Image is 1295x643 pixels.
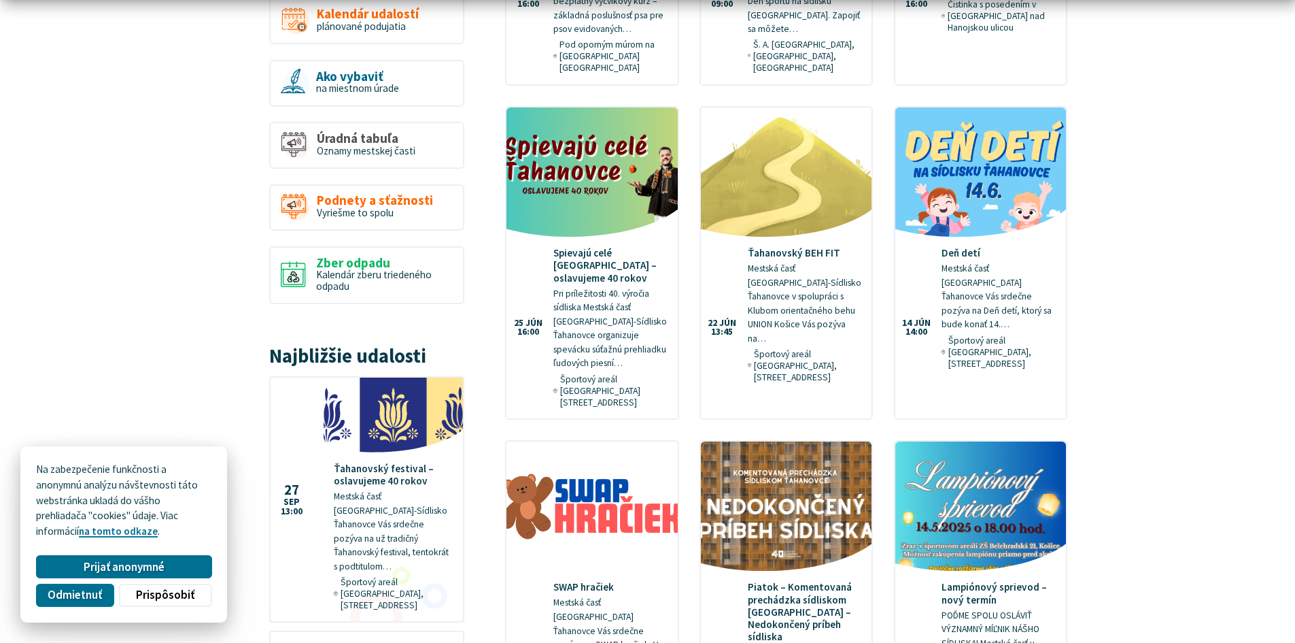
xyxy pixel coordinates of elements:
p: Na zabezpečenie funkčnosti a anonymnú analýzu návštevnosti táto webstránka ukladá do vášho prehli... [36,462,211,540]
span: sep [281,497,303,507]
span: Kalendár zberu triedeného odpadu [316,268,432,293]
span: Úradná tabuľa [317,131,415,146]
h3: Najbližšie udalosti [269,346,464,367]
h4: Lampiónový sprievod – nový termín [942,581,1056,606]
p: Mestská časť [GEOGRAPHIC_DATA]-Sídlisko Ťahanovce v spolupráci s Klubom orientačného behu UNION K... [748,262,862,346]
p: Pri príležitosti 40. výročia sídliska Mestská časť [GEOGRAPHIC_DATA]-Sídlisko Ťahanovce organizuj... [553,287,668,371]
a: Ako vybaviť na miestnom úrade [269,60,464,107]
span: na miestnom úrade [316,82,399,95]
a: Deň detí Mestská časť [GEOGRAPHIC_DATA] Ťahanovce Vás srdečne pozýva na Deň detí, ktorý sa bude k... [895,108,1066,380]
h4: Ťahanovský festival – oslavujeme 40 rokov [334,463,453,487]
span: Prispôsobiť [136,588,194,602]
span: Odmietnuť [48,588,102,602]
span: jún [525,318,542,328]
a: Spievajú celé [GEOGRAPHIC_DATA] – oslavujeme 40 rokov Pri príležitosti 40. výročia sídliska Mests... [506,108,677,418]
span: plánované podujatia [317,20,406,33]
span: Športový areál [GEOGRAPHIC_DATA], [STREET_ADDRESS] [948,335,1056,369]
span: Športový areál [GEOGRAPHIC_DATA], [STREET_ADDRESS] [341,576,453,611]
span: Prijať anonymné [84,560,165,574]
a: Ťahanovský festival – oslavujeme 40 rokov Mestská časť [GEOGRAPHIC_DATA]-Sídlisko Ťahanovce Vás s... [271,378,463,621]
span: Š. A. [GEOGRAPHIC_DATA], [GEOGRAPHIC_DATA], [GEOGRAPHIC_DATA] [753,39,861,73]
button: Odmietnuť [36,584,114,607]
span: 16:00 [514,327,542,337]
span: Ako vybaviť [316,69,399,84]
span: jún [719,318,736,328]
span: Športový areál [GEOGRAPHIC_DATA][STREET_ADDRESS] [560,374,668,408]
span: 25 [514,318,523,328]
h4: Ťahanovský BEH FIT [748,247,862,259]
span: Podnety a sťažnosti [317,193,433,208]
h4: Spievajú celé [GEOGRAPHIC_DATA] – oslavujeme 40 rokov [553,247,668,284]
span: Vyriešme to spolu [317,206,394,219]
a: Podnety a sťažnosti Vyriešme to spolu [269,184,464,231]
h4: SWAP hračiek [553,581,668,593]
p: Mestská časť [GEOGRAPHIC_DATA]-Sídlisko Ťahanovce Vás srdečne pozýva na už tradičný Ťahanovský fe... [334,490,453,574]
span: Pod oporným múrom na [GEOGRAPHIC_DATA] [GEOGRAPHIC_DATA] [559,39,668,73]
button: Prispôsobiť [119,584,211,607]
span: Kalendár udalostí [317,7,419,21]
h4: Deň detí [942,247,1056,259]
span: 27 [281,483,303,497]
a: na tomto odkaze [79,525,158,538]
p: Mestská časť [GEOGRAPHIC_DATA] Ťahanovce Vás srdečne pozýva na Deň detí, ktorý sa bude konať 14.… [942,262,1056,332]
span: Oznamy mestskej časti [317,144,415,157]
a: Zber odpadu Kalendár zberu triedeného odpadu [269,246,464,304]
span: 14:00 [902,327,931,337]
span: Zber odpadu [316,256,453,270]
a: Ťahanovský BEH FIT Mestská časť [GEOGRAPHIC_DATA]-Sídlisko Ťahanovce v spolupráci s Klubom orient... [701,108,871,393]
h4: Piatok – Komentovaná prechádzka sídliskom [GEOGRAPHIC_DATA] – Nedokončený príbeh sídliska [748,581,862,643]
span: Športový areál [GEOGRAPHIC_DATA], [STREET_ADDRESS] [754,348,861,383]
button: Prijať anonymné [36,555,211,578]
a: Úradná tabuľa Oznamy mestskej časti [269,122,464,169]
span: 14 [902,318,912,328]
span: 13:45 [708,327,736,337]
span: 13:00 [281,507,303,516]
span: 22 [708,318,717,328]
span: jún [914,318,931,328]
